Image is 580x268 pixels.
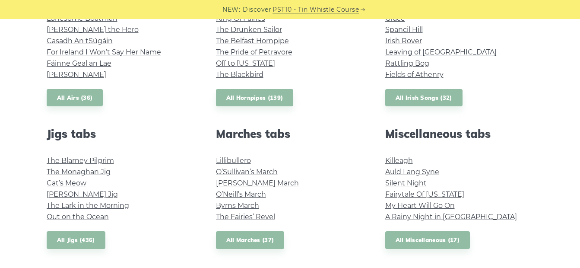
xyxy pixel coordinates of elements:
[47,179,86,187] a: Cat’s Meow
[47,26,139,34] a: [PERSON_NAME] the Hero
[47,201,129,210] a: The Lark in the Morning
[385,156,413,165] a: Killeagh
[47,14,117,22] a: Lonesome Boatman
[47,70,106,79] a: [PERSON_NAME]
[216,156,251,165] a: Lillibullero
[385,168,439,176] a: Auld Lang Syne
[216,201,259,210] a: Byrns March
[47,213,109,221] a: Out on the Ocean
[216,213,275,221] a: The Fairies’ Revel
[216,231,285,249] a: All Marches (37)
[385,179,427,187] a: Silent Night
[216,190,266,198] a: O’Neill’s March
[385,26,423,34] a: Spancil Hill
[47,89,103,107] a: All Airs (36)
[222,5,240,15] span: NEW:
[385,231,470,249] a: All Miscellaneous (17)
[385,89,463,107] a: All Irish Songs (32)
[216,89,294,107] a: All Hornpipes (139)
[243,5,271,15] span: Discover
[273,5,359,15] a: PST10 - Tin Whistle Course
[385,59,429,67] a: Rattling Bog
[47,231,105,249] a: All Jigs (436)
[47,48,161,56] a: For Ireland I Won’t Say Her Name
[47,127,195,140] h2: Jigs tabs
[47,168,111,176] a: The Monaghan Jig
[216,59,275,67] a: Off to [US_STATE]
[47,59,111,67] a: Fáinne Geal an Lae
[385,201,455,210] a: My Heart Will Go On
[385,14,405,22] a: Grace
[216,48,292,56] a: The Pride of Petravore
[216,37,289,45] a: The Belfast Hornpipe
[47,37,113,45] a: Casadh An tSúgáin
[385,190,464,198] a: Fairytale Of [US_STATE]
[216,70,263,79] a: The Blackbird
[385,48,497,56] a: Leaving of [GEOGRAPHIC_DATA]
[385,70,444,79] a: Fields of Athenry
[216,127,364,140] h2: Marches tabs
[216,168,278,176] a: O’Sullivan’s March
[47,156,114,165] a: The Blarney Pilgrim
[385,37,422,45] a: Irish Rover
[385,213,517,221] a: A Rainy Night in [GEOGRAPHIC_DATA]
[216,14,265,22] a: King Of Fairies
[47,190,118,198] a: [PERSON_NAME] Jig
[216,179,299,187] a: [PERSON_NAME] March
[385,127,534,140] h2: Miscellaneous tabs
[216,26,282,34] a: The Drunken Sailor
